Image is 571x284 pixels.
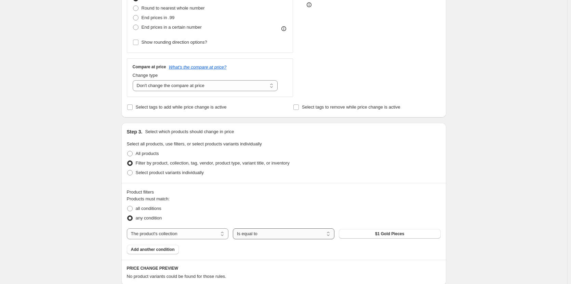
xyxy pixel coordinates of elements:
[127,274,226,279] span: No product variants could be found for those rules.
[142,40,207,45] span: Show rounding direction options?
[136,215,162,221] span: any condition
[136,104,227,110] span: Select tags to add while price change is active
[302,104,400,110] span: Select tags to remove while price change is active
[136,160,290,166] span: Filter by product, collection, tag, vendor, product type, variant title, or inventory
[127,245,179,254] button: Add another condition
[142,25,202,30] span: End prices in a certain number
[145,128,234,135] p: Select which products should change in price
[136,170,204,175] span: Select product variants individually
[136,151,159,156] span: All products
[339,229,440,239] button: $1 Gold Pieces
[142,15,175,20] span: End prices in .99
[169,65,227,70] button: What's the compare at price?
[136,206,161,211] span: all conditions
[133,64,166,70] h3: Compare at price
[127,196,170,201] span: Products must match:
[127,266,441,271] h6: PRICE CHANGE PREVIEW
[127,141,262,146] span: Select all products, use filters, or select products variants individually
[131,247,175,252] span: Add another condition
[127,128,143,135] h2: Step 3.
[142,5,205,11] span: Round to nearest whole number
[127,189,441,196] div: Product filters
[375,231,404,237] span: $1 Gold Pieces
[133,73,158,78] span: Change type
